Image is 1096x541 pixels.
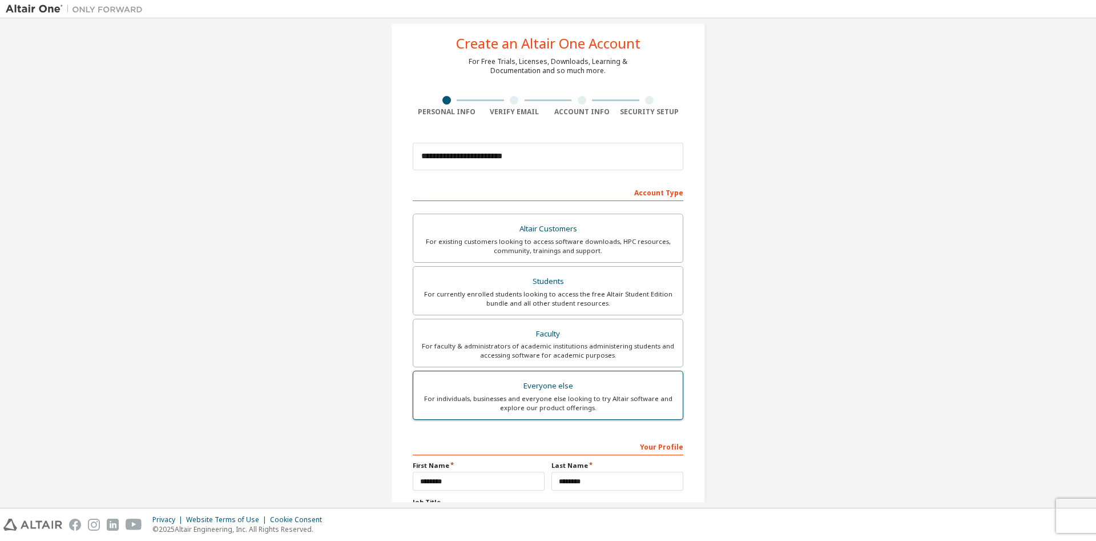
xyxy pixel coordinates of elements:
img: altair_logo.svg [3,519,62,531]
div: Verify Email [481,107,549,117]
img: instagram.svg [88,519,100,531]
div: Website Terms of Use [186,515,270,524]
div: Privacy [152,515,186,524]
div: Cookie Consent [270,515,329,524]
label: Job Title [413,498,683,507]
label: First Name [413,461,545,470]
div: For currently enrolled students looking to access the free Altair Student Edition bundle and all ... [420,290,676,308]
img: youtube.svg [126,519,142,531]
div: Personal Info [413,107,481,117]
img: Altair One [6,3,148,15]
div: Account Info [548,107,616,117]
div: For Free Trials, Licenses, Downloads, Learning & Documentation and so much more. [469,57,627,75]
p: © 2025 Altair Engineering, Inc. All Rights Reserved. [152,524,329,534]
div: Your Profile [413,437,683,455]
div: Security Setup [616,107,684,117]
div: Everyone else [420,378,676,394]
label: Last Name [551,461,683,470]
div: For existing customers looking to access software downloads, HPC resources, community, trainings ... [420,237,676,255]
div: Create an Altair One Account [456,37,640,50]
div: Account Type [413,183,683,201]
div: Faculty [420,326,676,342]
div: Altair Customers [420,221,676,237]
div: For individuals, businesses and everyone else looking to try Altair software and explore our prod... [420,394,676,412]
div: Students [420,274,676,290]
img: facebook.svg [69,519,81,531]
div: For faculty & administrators of academic institutions administering students and accessing softwa... [420,342,676,360]
img: linkedin.svg [107,519,119,531]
